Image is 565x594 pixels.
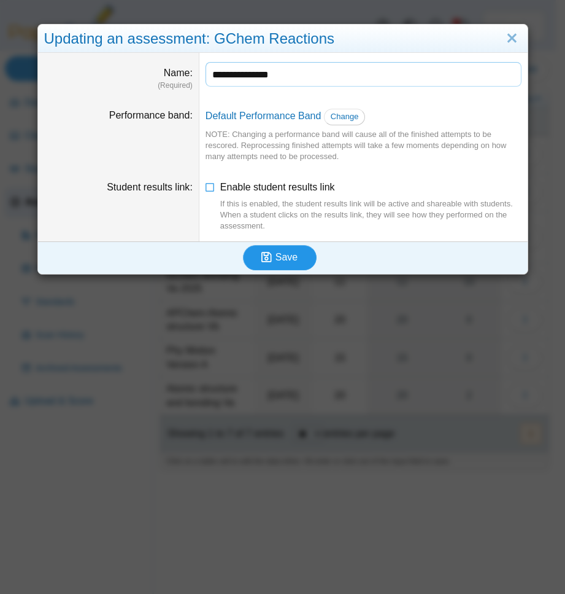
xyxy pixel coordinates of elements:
div: If this is enabled, the student results link will be active and shareable with students. When a s... [220,198,521,232]
span: Save [275,252,298,262]
a: Close [502,28,521,49]
span: Enable student results link [220,182,521,232]
a: Default Performance Band [206,111,321,121]
label: Performance band [109,110,193,120]
dfn: (Required) [44,80,193,91]
label: Name [164,68,193,78]
button: Save [243,245,317,270]
div: NOTE: Changing a performance band will cause all of the finished attempts to be rescored. Reproce... [206,129,521,163]
div: Updating an assessment: GChem Reactions [38,25,528,53]
span: Change [331,112,359,121]
a: Change [324,109,366,125]
label: Student results link [107,182,193,192]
